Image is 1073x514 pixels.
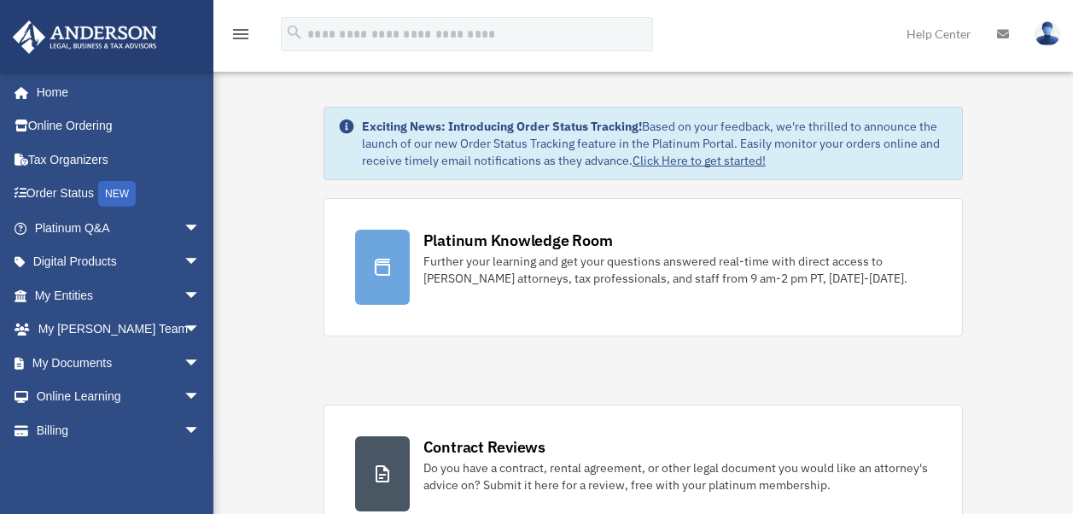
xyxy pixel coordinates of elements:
strong: Exciting News: Introducing Order Status Tracking! [362,119,642,134]
div: Further your learning and get your questions answered real-time with direct access to [PERSON_NAM... [423,253,932,287]
a: Tax Organizers [12,143,226,177]
div: Do you have a contract, rental agreement, or other legal document you would like an attorney's ad... [423,459,932,494]
img: Anderson Advisors Platinum Portal [8,20,162,54]
div: Based on your feedback, we're thrilled to announce the launch of our new Order Status Tracking fe... [362,118,949,169]
span: arrow_drop_down [184,278,218,313]
a: Platinum Q&Aarrow_drop_down [12,211,226,245]
span: arrow_drop_down [184,245,218,280]
a: menu [230,30,251,44]
a: My Documentsarrow_drop_down [12,346,226,380]
a: Online Learningarrow_drop_down [12,380,226,414]
span: arrow_drop_down [184,413,218,448]
a: Billingarrow_drop_down [12,413,226,447]
span: arrow_drop_down [184,346,218,381]
div: Platinum Knowledge Room [423,230,613,251]
a: Click Here to get started! [633,153,766,168]
a: My Entitiesarrow_drop_down [12,278,226,312]
a: Events Calendar [12,447,226,482]
span: arrow_drop_down [184,211,218,246]
a: Order StatusNEW [12,177,226,212]
a: My [PERSON_NAME] Teamarrow_drop_down [12,312,226,347]
div: Contract Reviews [423,436,545,458]
div: NEW [98,181,136,207]
a: Digital Productsarrow_drop_down [12,245,226,279]
a: Platinum Knowledge Room Further your learning and get your questions answered real-time with dire... [324,198,964,336]
i: search [285,23,304,42]
i: menu [230,24,251,44]
span: arrow_drop_down [184,380,218,415]
a: Home [12,75,218,109]
a: Online Ordering [12,109,226,143]
span: arrow_drop_down [184,312,218,348]
img: User Pic [1035,21,1060,46]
